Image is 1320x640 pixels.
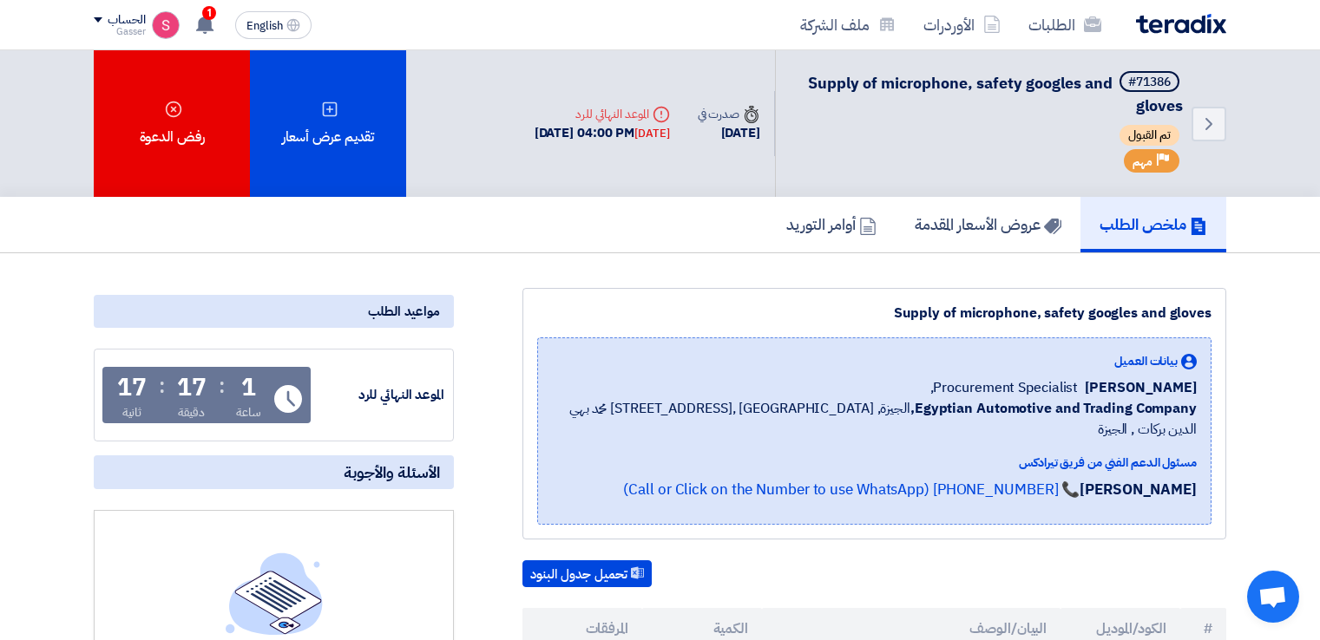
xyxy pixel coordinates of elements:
span: [PERSON_NAME] [1085,377,1197,398]
div: [DATE] 04:00 PM [535,123,670,143]
b: Egyptian Automotive and Trading Company, [910,398,1197,419]
span: الجيزة, [GEOGRAPHIC_DATA] ,[STREET_ADDRESS] محمد بهي الدين بركات , الجيزة [552,398,1197,440]
div: ساعة [236,403,261,421]
div: [DATE] [634,125,669,142]
button: تحميل جدول البنود [522,560,652,588]
a: الأوردرات [910,4,1015,45]
a: أوامر التوريد [767,197,896,252]
h5: ملخص الطلب [1100,214,1207,234]
div: دقيقة [178,403,205,421]
h5: أوامر التوريد [786,214,877,234]
img: Teradix logo [1136,14,1226,34]
div: 17 [117,376,147,400]
div: 1 [241,376,256,400]
div: : [159,370,165,402]
div: الموعد النهائي للرد [535,105,670,123]
div: مسئول الدعم الفني من فريق تيرادكس [552,454,1197,472]
div: الموعد النهائي للرد [314,385,444,405]
a: الطلبات [1015,4,1115,45]
div: #71386 [1128,76,1171,88]
strong: [PERSON_NAME] [1080,479,1197,500]
div: Open chat [1247,571,1299,623]
span: بيانات العميل [1114,352,1178,370]
div: Supply of microphone, safety googles and gloves [537,303,1212,323]
div: ثانية [122,403,142,421]
div: 17 [177,376,207,400]
h5: عروض الأسعار المقدمة [915,214,1061,234]
span: Procurement Specialist, [930,377,1079,398]
img: empty_state_list.svg [226,552,323,634]
div: مواعيد الطلب [94,295,454,328]
span: تم القبول [1120,125,1179,146]
h5: Supply of microphone, safety googles and gloves [797,71,1183,116]
div: رفض الدعوة [94,50,250,197]
a: ملف الشركة [786,4,910,45]
div: تقديم عرض أسعار [250,50,406,197]
span: مهم [1133,153,1153,170]
a: 📞 [PHONE_NUMBER] (Call or Click on the Number to use WhatsApp) [623,479,1080,500]
span: English [246,20,283,32]
div: صدرت في [698,105,760,123]
span: الأسئلة والأجوبة [344,462,440,482]
div: [DATE] [698,123,760,143]
div: الحساب [108,13,145,28]
button: English [235,11,312,39]
a: عروض الأسعار المقدمة [896,197,1080,252]
img: unnamed_1748516558010.png [152,11,180,39]
a: ملخص الطلب [1080,197,1226,252]
span: Supply of microphone, safety googles and gloves [808,71,1183,117]
div: Gasser [94,27,145,36]
div: : [219,370,225,402]
span: 1 [202,6,216,20]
